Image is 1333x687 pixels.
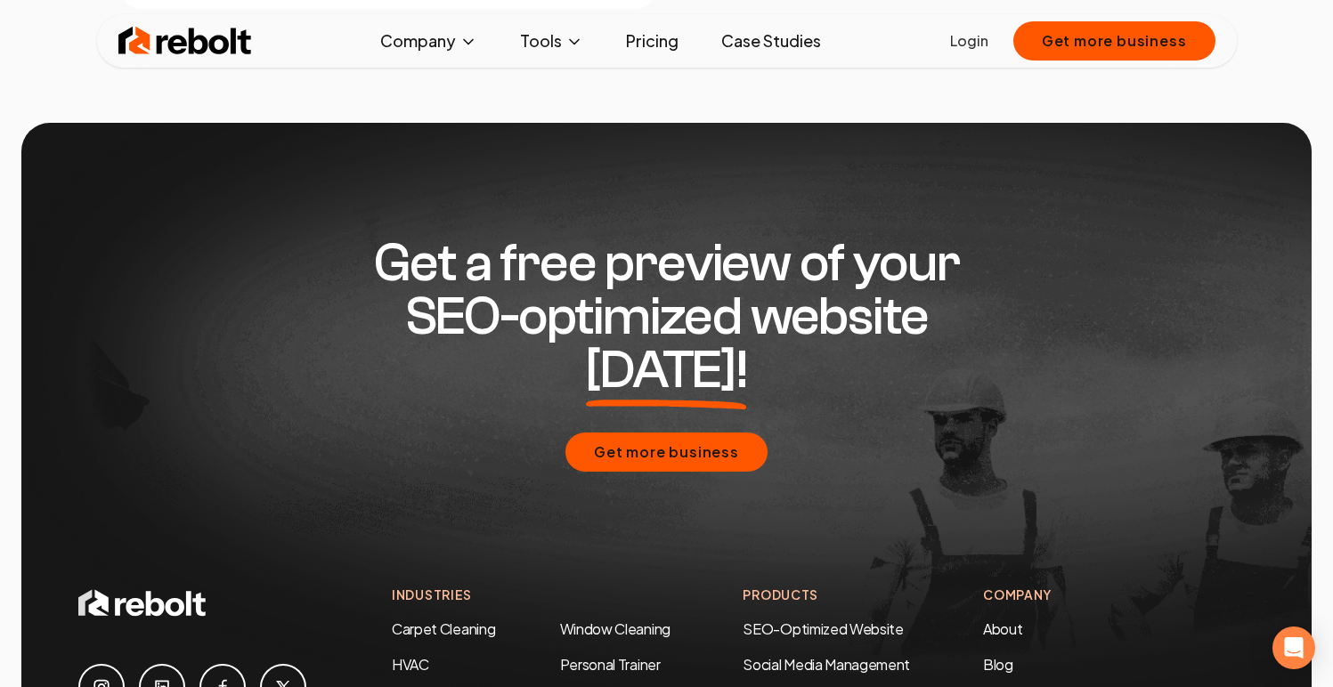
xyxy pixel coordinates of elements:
a: Social Media Management [743,655,910,674]
a: Case Studies [707,23,835,59]
h2: Get a free preview of your SEO-optimized website [325,237,1009,397]
button: Get more business [1013,21,1215,61]
h4: Products [743,586,912,604]
a: Login [950,30,988,52]
a: SEO-Optimized Website [743,619,903,638]
h4: Company [983,586,1255,604]
div: Open Intercom Messenger [1272,626,1315,669]
a: About [983,619,1022,638]
a: Personal Trainer [560,655,661,674]
a: Pricing [612,23,693,59]
button: Get more business [565,432,768,472]
a: HVAC [392,655,429,674]
span: [DATE]! [586,343,747,397]
a: Blog [983,655,1013,674]
img: Rebolt Logo [118,23,252,59]
button: Company [366,23,492,59]
a: Window Cleaning [560,619,671,638]
a: Carpet Cleaning [392,619,495,638]
h4: Industries [392,586,671,604]
button: Tools [506,23,597,59]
